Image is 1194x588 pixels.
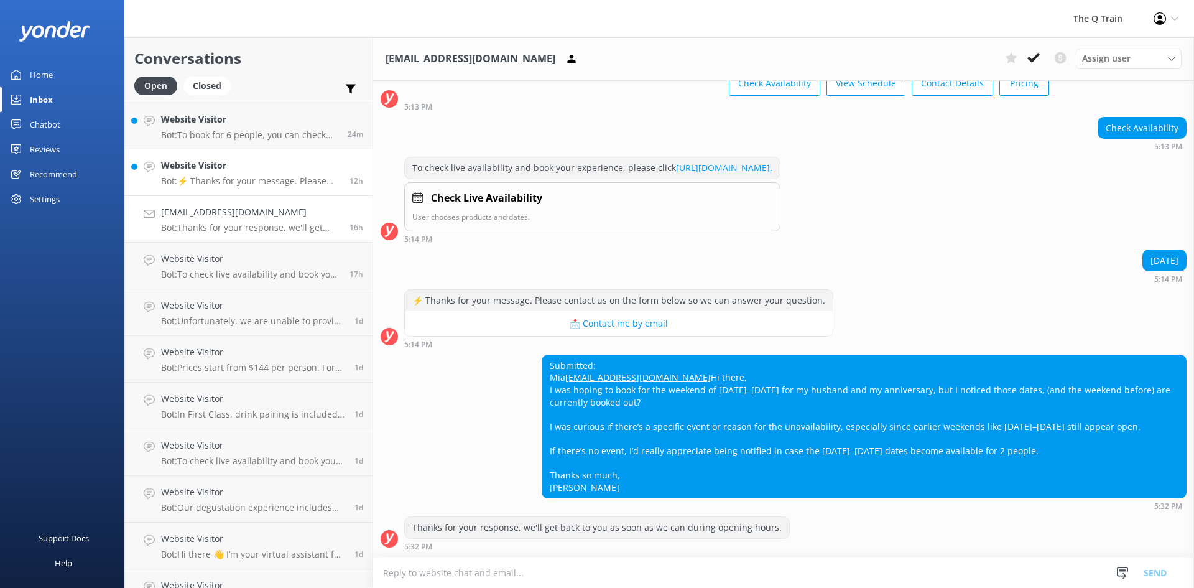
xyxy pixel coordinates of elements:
[354,549,363,559] span: Sep 29 2025 04:15pm (UTC +10:00) Australia/Sydney
[404,103,432,111] strong: 5:13 PM
[161,299,345,312] h4: Website Visitor
[404,340,833,348] div: Sep 30 2025 05:14pm (UTC +10:00) Australia/Sydney
[999,71,1049,96] button: Pricing
[125,289,373,336] a: Website VisitorBot:Unfortunately, we are unable to provide Halal-friendly meals as we have not ye...
[55,551,72,576] div: Help
[125,103,373,149] a: Website VisitorBot:To book for 6 people, you can check live availability and book your experience...
[125,243,373,289] a: Website VisitorBot:To check live availability and book your experience, please click [URL][DOMAIN...
[912,71,993,96] button: Contact Details
[19,21,90,42] img: yonder-white-logo.png
[161,175,340,187] p: Bot: ⚡ Thanks for your message. Please contact us on the form below so we can answer your question.
[125,476,373,523] a: Website VisitorBot:Our degustation experience includes nut-free alterations upon request. Please ...
[161,252,340,266] h4: Website Visitor
[161,222,340,233] p: Bot: Thanks for your response, we'll get back to you as soon as we can during opening hours.
[386,51,555,67] h3: [EMAIL_ADDRESS][DOMAIN_NAME]
[1098,118,1186,139] div: Check Availability
[1076,49,1182,68] div: Assign User
[161,345,345,359] h4: Website Visitor
[404,341,432,348] strong: 5:14 PM
[161,113,338,126] h4: Website Visitor
[161,269,340,280] p: Bot: To check live availability and book your experience, please click [URL][DOMAIN_NAME].
[134,77,177,95] div: Open
[354,409,363,419] span: Sep 29 2025 06:29pm (UTC +10:00) Australia/Sydney
[125,383,373,429] a: Website VisitorBot:In First Class, drink pairing is included, but it is not 'all you can drink'. ...
[1082,52,1131,65] span: Assign user
[30,137,60,162] div: Reviews
[542,502,1187,510] div: Sep 30 2025 05:32pm (UTC +10:00) Australia/Sydney
[1154,276,1182,283] strong: 5:14 PM
[404,542,790,551] div: Sep 30 2025 05:32pm (UTC +10:00) Australia/Sydney
[125,429,373,476] a: Website VisitorBot:To check live availability and book your experience, please click [URL][DOMAIN...
[404,102,1049,111] div: Sep 30 2025 05:13pm (UTC +10:00) Australia/Sydney
[30,87,53,112] div: Inbox
[161,392,345,406] h4: Website Visitor
[161,409,345,420] p: Bot: In First Class, drink pairing is included, but it is not 'all you can drink'. For full detai...
[161,502,345,513] p: Bot: Our degustation experience includes nut-free alterations upon request. Please ensure we are ...
[39,526,89,551] div: Support Docs
[404,236,432,243] strong: 5:14 PM
[30,162,77,187] div: Recommend
[1143,250,1186,271] div: [DATE]
[405,517,789,538] div: Thanks for your response, we'll get back to you as soon as we can during opening hours.
[161,205,340,219] h4: [EMAIL_ADDRESS][DOMAIN_NAME]
[349,222,363,233] span: Sep 30 2025 05:32pm (UTC +10:00) Australia/Sydney
[405,157,780,179] div: To check live availability and book your experience, please click
[405,290,833,311] div: ⚡ Thanks for your message. Please contact us on the form below so we can answer your question.
[125,196,373,243] a: [EMAIL_ADDRESS][DOMAIN_NAME]Bot:Thanks for your response, we'll get back to you as soon as we can...
[676,162,772,174] a: [URL][DOMAIN_NAME].
[134,47,363,70] h2: Conversations
[565,371,711,383] a: [EMAIL_ADDRESS][DOMAIN_NAME]
[405,311,833,336] button: 📩 Contact me by email
[1154,503,1182,510] strong: 5:32 PM
[826,71,905,96] button: View Schedule
[729,71,820,96] button: Check Availability
[354,455,363,466] span: Sep 29 2025 06:00pm (UTC +10:00) Australia/Sydney
[125,523,373,569] a: Website VisitorBot:Hi there 👋 I’m your virtual assistant for The Q Train - here to help with any ...
[1098,142,1187,151] div: Sep 30 2025 05:13pm (UTC +10:00) Australia/Sydney
[134,78,183,92] a: Open
[412,211,772,223] p: User chooses products and dates.
[354,362,363,373] span: Sep 29 2025 10:28pm (UTC +10:00) Australia/Sydney
[354,502,363,513] span: Sep 29 2025 04:21pm (UTC +10:00) Australia/Sydney
[349,269,363,279] span: Sep 30 2025 04:12pm (UTC +10:00) Australia/Sydney
[161,159,340,172] h4: Website Visitor
[183,78,237,92] a: Closed
[125,149,373,196] a: Website VisitorBot:⚡ Thanks for your message. Please contact us on the form below so we can answe...
[161,455,345,467] p: Bot: To check live availability and book your experience, please click [URL][DOMAIN_NAME].
[161,485,345,499] h4: Website Visitor
[125,336,373,383] a: Website VisitorBot:Prices start from $144 per person. For more details on current pricing and inc...
[161,362,345,373] p: Bot: Prices start from $144 per person. For more details on current pricing and inclusions, pleas...
[161,549,345,560] p: Bot: Hi there 👋 I’m your virtual assistant for The Q Train - here to help with any questions abou...
[1154,143,1182,151] strong: 5:13 PM
[161,315,345,327] p: Bot: Unfortunately, we are unable to provide Halal-friendly meals as we have not yet found a loca...
[161,439,345,452] h4: Website Visitor
[542,355,1186,498] div: Submitted: Mia Hi there, I was hoping to book for the weekend of [DATE]–[DATE] for my husband and...
[348,129,363,139] span: Oct 01 2025 09:17am (UTC +10:00) Australia/Sydney
[404,235,780,243] div: Sep 30 2025 05:14pm (UTC +10:00) Australia/Sydney
[431,190,542,207] h4: Check Live Availability
[404,543,432,551] strong: 5:32 PM
[30,112,60,137] div: Chatbot
[183,77,231,95] div: Closed
[354,315,363,326] span: Sep 30 2025 08:36am (UTC +10:00) Australia/Sydney
[30,62,53,87] div: Home
[161,532,345,546] h4: Website Visitor
[1142,274,1187,283] div: Sep 30 2025 05:14pm (UTC +10:00) Australia/Sydney
[349,175,363,186] span: Sep 30 2025 08:46pm (UTC +10:00) Australia/Sydney
[161,129,338,141] p: Bot: To book for 6 people, you can check live availability and book your experience online at [UR...
[30,187,60,212] div: Settings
